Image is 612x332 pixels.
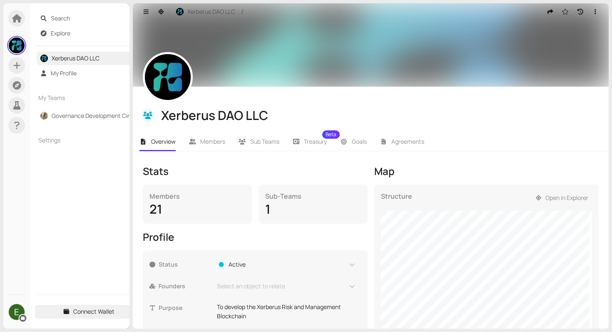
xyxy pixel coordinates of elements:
[73,307,114,316] span: Connect Wallet
[159,303,212,312] span: Purpose
[143,230,368,244] div: Profile
[159,282,212,291] span: Founders
[200,137,225,145] span: Members
[265,191,361,201] div: Sub-Teams
[545,193,588,202] span: Open in Explorer
[35,131,142,150] div: Settings
[159,260,212,269] span: Status
[35,88,142,107] div: My Teams
[35,305,142,318] button: Connect Wallet
[143,165,368,178] div: Stats
[250,137,279,145] span: Sub Teams
[52,112,137,120] a: Governance Development Circle
[51,29,70,37] a: Explore
[391,137,424,145] span: Agreements
[38,93,124,102] span: My Teams
[304,139,327,145] span: Treasury
[151,137,176,145] span: Overview
[51,12,138,25] span: Search
[374,165,599,178] div: Map
[187,7,235,16] span: Xerberus DAO LLC
[9,304,25,320] img: ACg8ocJiNtrj-q3oAs-KiQUokqI3IJKgX5M3z0g1j3yMiQWdKhkXpQ=s500
[381,191,412,211] div: Structure
[51,69,77,77] a: My Profile
[531,191,592,205] button: Open in Explorer
[149,191,245,201] div: Members
[161,107,597,123] div: Xerberus DAO LLC
[217,302,356,321] p: To develop the Xerberus Risk and Management Blockchain
[9,37,25,53] img: gQX6TtSrwZ.jpeg
[149,201,245,217] div: 21
[352,137,367,145] span: Goals
[176,8,184,15] img: HgCiZ4BMi_.jpeg
[38,136,124,145] span: Settings
[322,130,340,139] sup: Beta
[145,54,191,100] img: HqdzPpp0Ak.jpeg
[172,5,239,18] button: Xerberus DAO LLC
[52,54,100,62] a: Xerberus DAO LLC
[214,282,285,291] span: Select an object to relate
[229,260,246,269] span: Active
[265,201,361,217] div: 1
